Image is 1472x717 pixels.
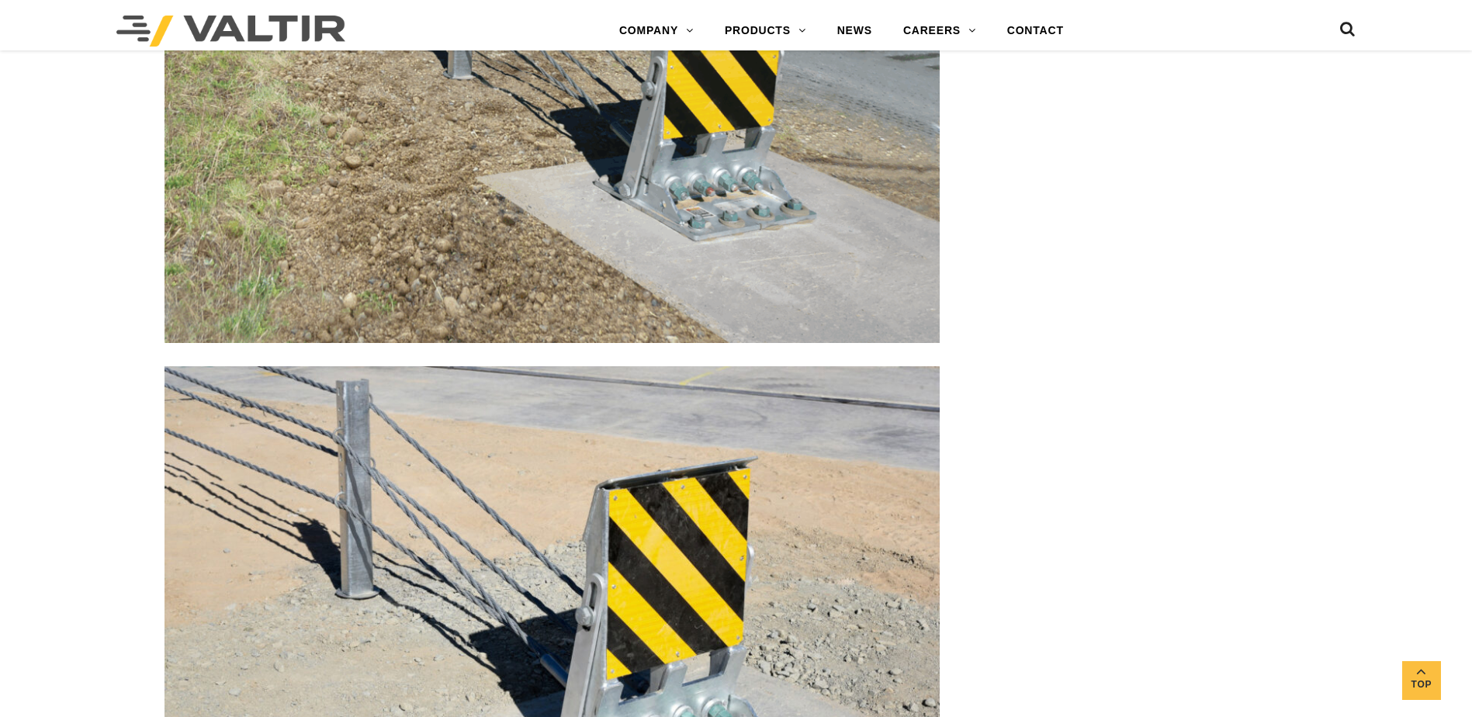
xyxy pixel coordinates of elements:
[822,16,888,47] a: NEWS
[604,16,709,47] a: COMPANY
[888,16,992,47] a: CAREERS
[992,16,1079,47] a: CONTACT
[709,16,822,47] a: PRODUCTS
[1402,677,1441,694] span: Top
[116,16,345,47] img: Valtir
[1402,661,1441,700] a: Top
